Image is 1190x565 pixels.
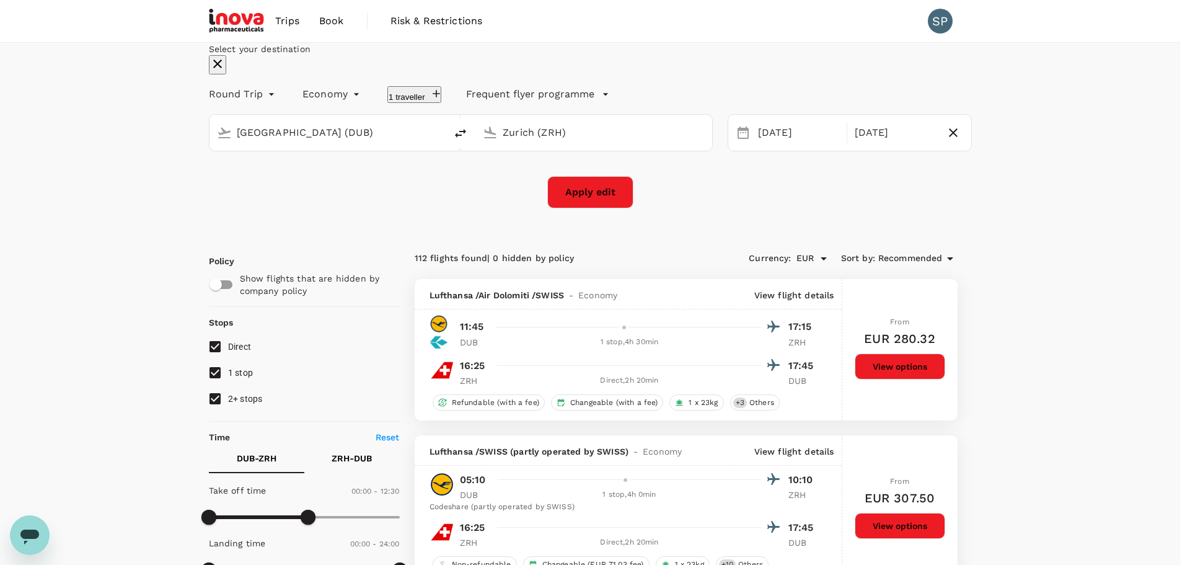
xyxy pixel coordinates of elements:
[754,445,834,458] p: View flight details
[209,318,234,327] strong: Stops
[460,319,484,334] p: 11:45
[855,354,945,380] button: View options
[788,358,819,373] p: 17:45
[749,252,791,265] span: Currency :
[319,14,344,29] span: Book
[437,131,439,133] button: Open
[447,398,544,408] span: Refundable (with a fee)
[350,540,400,548] span: 00:00 - 24:00
[446,118,475,148] button: delete
[628,445,643,458] span: -
[684,398,723,408] span: 1 x 23kg
[578,289,617,301] span: Economy
[460,375,491,387] p: ZRH
[841,252,875,265] span: Sort by :
[865,488,935,508] h6: EUR 307.50
[237,123,420,142] input: Depart from
[390,14,483,29] span: Risk & Restrictions
[430,445,628,458] span: Lufthansa / SWISS (partly operated by SWISS)
[788,473,819,487] p: 10:10
[850,121,941,145] div: [DATE]
[643,445,682,458] span: Economy
[703,131,706,133] button: Open
[415,252,686,265] div: 112 flights found | 0 hidden by policy
[498,375,761,387] div: Direct , 2h 20min
[564,289,578,301] span: -
[890,318,909,326] span: From
[864,329,935,349] h6: EUR 280.32
[430,358,454,383] img: LX
[733,398,747,408] span: + 3
[498,336,761,349] div: 1 stop , 4h 30min
[788,375,819,387] p: DUB
[460,520,485,535] p: 16:25
[466,87,594,102] p: Frequent flyer programme
[815,250,832,267] button: Open
[351,487,400,496] span: 00:00 - 12:30
[332,452,372,465] p: ZRH - DUB
[430,520,454,545] img: LX
[547,176,633,208] button: Apply edit
[275,14,299,29] span: Trips
[209,537,266,549] p: Landing time
[878,252,943,265] span: Recommended
[240,272,391,297] p: Show flights that are hidden by company policy
[753,121,844,145] div: [DATE]
[209,431,231,443] p: Time
[10,515,50,555] iframe: Button to launch messaging window
[928,9,953,33] div: SP
[430,501,819,514] div: Codeshare (partly operated by SWISS)
[430,472,454,497] img: LH
[503,123,686,142] input: Going to
[302,84,363,104] div: Economy
[228,394,263,404] span: 2+ stops
[788,536,819,549] p: DUB
[498,536,761,549] div: Direct , 2h 20min
[788,336,819,349] p: ZRH
[209,7,266,35] img: iNova Pharmaceuticals
[228,368,253,378] span: 1 stop
[209,84,278,104] div: Round Trip
[430,314,448,333] img: LH
[430,333,448,352] img: EN
[430,289,565,301] span: Lufthansa / Air Dolomiti / SWISS
[890,477,909,486] span: From
[209,43,972,55] div: Select your destination
[460,336,491,349] p: DUB
[498,489,761,501] div: 1 stop , 4h 0min
[855,513,945,539] button: View options
[460,489,491,501] p: DUB
[209,255,220,267] p: Policy
[376,431,400,443] p: Reset
[744,398,779,408] span: Others
[460,358,485,373] p: 16:25
[460,473,486,487] p: 05:10
[788,489,819,501] p: ZRH
[565,398,663,408] span: Changeable (with a fee)
[788,520,819,535] p: 17:45
[460,536,491,549] p: ZRH
[788,319,819,334] p: 17:15
[387,86,441,103] button: 1 traveller
[209,484,267,497] p: Take off time
[228,342,252,352] span: Direct
[237,452,276,465] p: DUB - ZRH
[754,289,834,301] p: View flight details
